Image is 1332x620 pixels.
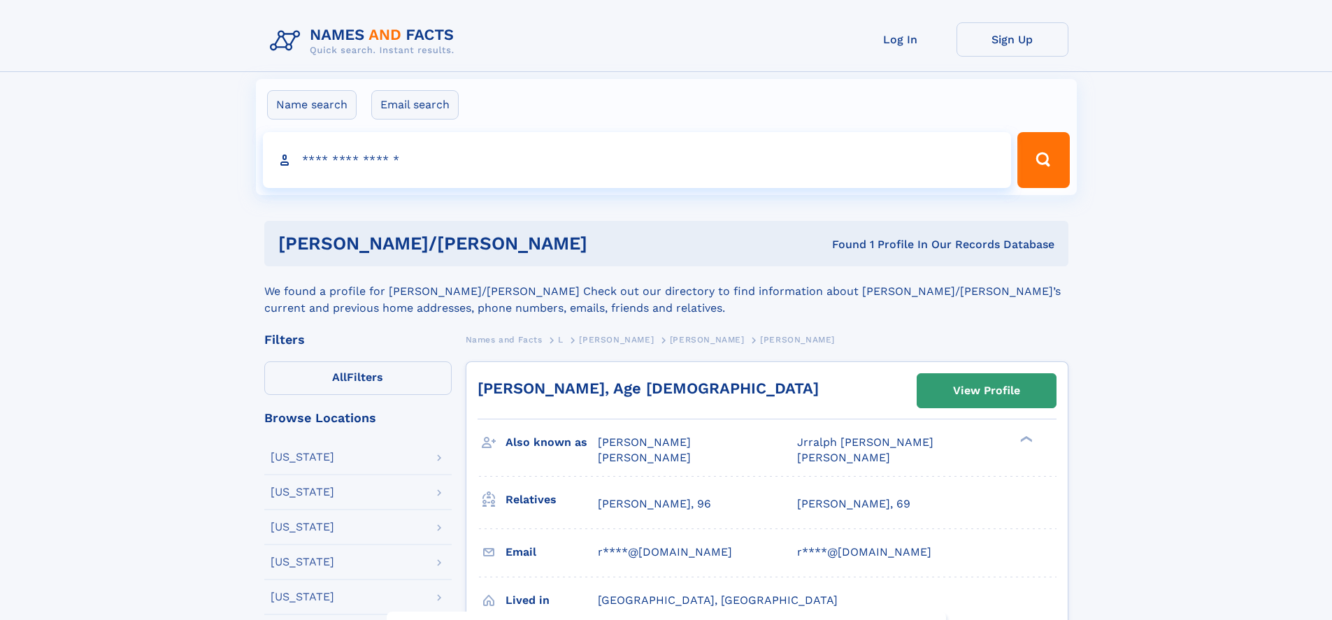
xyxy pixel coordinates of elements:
[579,331,654,348] a: [PERSON_NAME]
[957,22,1068,57] a: Sign Up
[271,486,334,498] div: [US_STATE]
[466,331,543,348] a: Names and Facts
[579,335,654,345] span: [PERSON_NAME]
[264,333,452,346] div: Filters
[558,335,564,345] span: L
[271,556,334,568] div: [US_STATE]
[598,435,691,449] span: [PERSON_NAME]
[371,90,459,120] label: Email search
[263,132,1012,188] input: search input
[267,90,357,120] label: Name search
[710,237,1054,252] div: Found 1 Profile In Our Records Database
[598,451,691,464] span: [PERSON_NAME]
[845,22,957,57] a: Log In
[264,361,452,395] label: Filters
[506,488,598,512] h3: Relatives
[278,235,710,252] h1: [PERSON_NAME]/[PERSON_NAME]
[598,496,711,512] a: [PERSON_NAME], 96
[271,452,334,463] div: [US_STATE]
[1017,435,1033,444] div: ❯
[797,451,890,464] span: [PERSON_NAME]
[797,435,933,449] span: Jrralph [PERSON_NAME]
[598,593,838,607] span: [GEOGRAPHIC_DATA], [GEOGRAPHIC_DATA]
[760,335,835,345] span: [PERSON_NAME]
[264,22,466,60] img: Logo Names and Facts
[264,266,1068,317] div: We found a profile for [PERSON_NAME]/[PERSON_NAME] Check out our directory to find information ab...
[506,589,598,612] h3: Lived in
[670,331,745,348] a: [PERSON_NAME]
[506,431,598,454] h3: Also known as
[670,335,745,345] span: [PERSON_NAME]
[478,380,819,397] a: [PERSON_NAME], Age [DEMOGRAPHIC_DATA]
[264,412,452,424] div: Browse Locations
[953,375,1020,407] div: View Profile
[271,591,334,603] div: [US_STATE]
[558,331,564,348] a: L
[506,540,598,564] h3: Email
[332,370,347,384] span: All
[797,496,910,512] a: [PERSON_NAME], 69
[271,521,334,533] div: [US_STATE]
[1017,132,1069,188] button: Search Button
[917,374,1056,408] a: View Profile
